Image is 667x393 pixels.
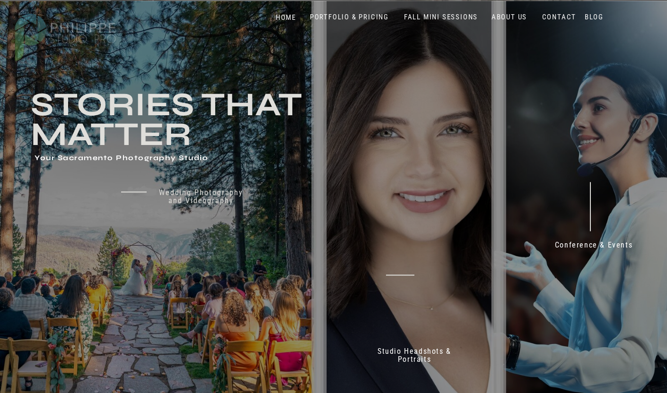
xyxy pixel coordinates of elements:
a: ABOUT US [489,13,529,22]
h2: Don't just take our word for it [347,227,620,318]
a: HOME [266,13,306,22]
a: Studio Headshots & Portraits [366,347,463,367]
p: 70+ 5 Star reviews on Google & Yelp [429,352,556,377]
a: PORTFOLIO & PRICING [306,13,393,22]
a: Wedding Photography and Videography [152,188,250,214]
a: FALL MINI SESSIONS [402,13,480,22]
h3: Stories that Matter [31,90,386,147]
a: BLOG [582,13,606,22]
a: CONTACT [540,13,579,22]
h1: Your Sacramento Photography Studio [35,154,269,163]
a: Conference & Events [548,240,639,253]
